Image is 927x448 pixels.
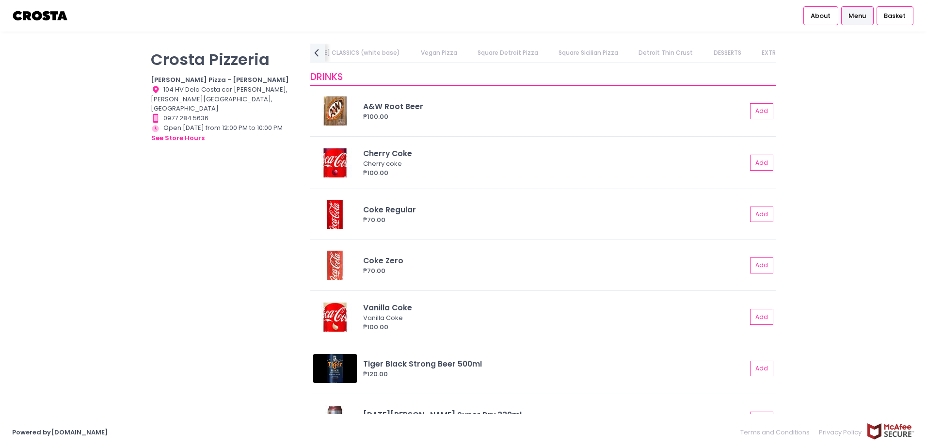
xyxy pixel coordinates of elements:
[151,50,298,69] p: Crosta Pizzeria
[629,44,703,62] a: Detroit Thin Crust
[363,101,747,112] div: A&W Root Beer
[704,44,751,62] a: DESSERTS
[363,204,747,215] div: Coke Regular
[866,423,915,440] img: mcafee-secure
[363,159,744,169] div: Cherry coke
[363,112,747,122] div: ₱100.00
[363,322,747,332] div: ₱100.00
[411,44,466,62] a: Vegan Pizza
[841,6,874,25] a: Menu
[313,405,357,434] img: San Miguel Super Dry 330ml
[363,369,747,379] div: ₱120.00
[363,215,747,225] div: ₱70.00
[363,358,747,369] div: Tiger Black Strong Beer 500ml
[313,251,357,280] img: Coke Zero
[151,113,298,123] div: 0977 284 5636
[363,409,747,420] div: [DATE][PERSON_NAME] Super Dry 330ml
[815,423,867,442] a: Privacy Policy
[884,11,906,21] span: Basket
[273,44,410,62] a: [PERSON_NAME] CLASSICS (white base)
[811,11,831,21] span: About
[313,148,357,177] img: Cherry Coke
[363,266,747,276] div: ₱70.00
[363,302,747,313] div: Vanilla Coke
[752,44,792,62] a: EXTRAS
[750,309,773,325] button: Add
[363,313,744,323] div: Vanilla Coke
[750,155,773,171] button: Add
[848,11,866,21] span: Menu
[740,423,815,442] a: Terms and Conditions
[750,103,773,119] button: Add
[310,70,343,83] span: DRINKS
[803,6,838,25] a: About
[313,303,357,332] img: Vanilla Coke
[313,96,357,126] img: A&W Root Beer
[151,123,298,144] div: Open [DATE] from 12:00 PM to 10:00 PM
[12,7,69,24] img: logo
[151,85,298,113] div: 104 HV Dela Costa cor [PERSON_NAME], [PERSON_NAME][GEOGRAPHIC_DATA], [GEOGRAPHIC_DATA]
[363,255,747,266] div: Coke Zero
[468,44,547,62] a: Square Detroit Pizza
[750,257,773,273] button: Add
[313,200,357,229] img: Coke Regular
[549,44,628,62] a: Square Sicilian Pizza
[750,361,773,377] button: Add
[363,148,747,159] div: Cherry Coke
[12,428,108,437] a: Powered by[DOMAIN_NAME]
[750,207,773,223] button: Add
[151,75,289,84] b: [PERSON_NAME] Pizza - [PERSON_NAME]
[313,354,357,383] img: Tiger Black Strong Beer 500ml
[363,168,747,178] div: ₱100.00
[151,133,205,144] button: see store hours
[750,412,773,428] button: Add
